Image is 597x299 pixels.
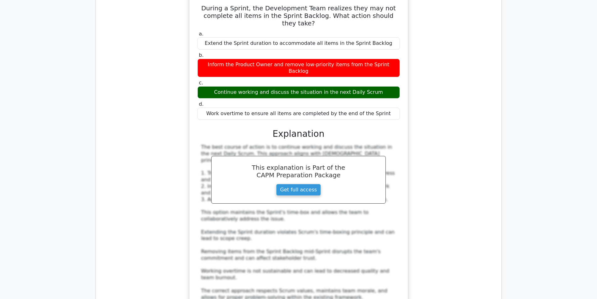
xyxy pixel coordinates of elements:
[197,37,400,50] div: Extend the Sprint duration to accommodate all items in the Sprint Backlog
[276,184,321,196] a: Get full access
[197,4,401,27] h5: During a Sprint, the Development Team realizes they may not complete all items in the Sprint Back...
[199,80,203,86] span: c.
[199,101,204,107] span: d.
[199,31,204,37] span: a.
[201,129,396,139] h3: Explanation
[199,52,204,58] span: b.
[197,59,400,77] div: Inform the Product Owner and remove low-priority items from the Sprint Backlog
[197,86,400,99] div: Continue working and discuss the situation in the next Daily Scrum
[197,108,400,120] div: Work overtime to ensure all items are completed by the end of the Sprint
